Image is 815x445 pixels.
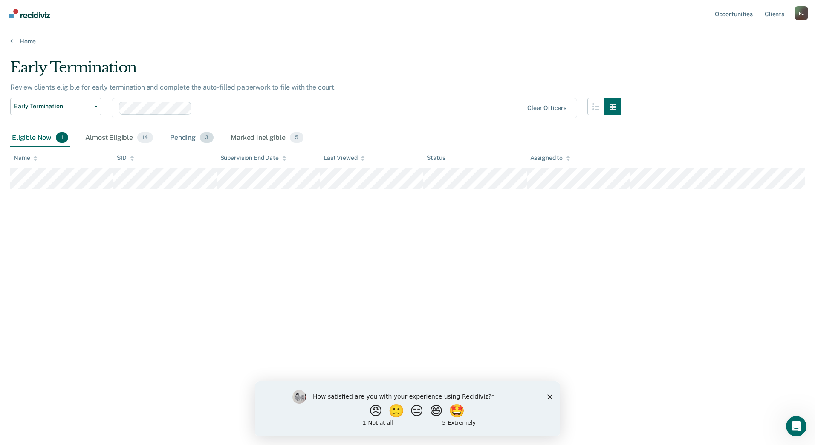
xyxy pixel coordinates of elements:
div: Last Viewed [324,154,365,162]
div: Name [14,154,38,162]
span: 3 [200,132,214,143]
button: Profile dropdown button [795,6,808,20]
iframe: Intercom live chat [786,416,806,436]
span: Early Termination [14,103,91,110]
span: 5 [290,132,303,143]
p: Review clients eligible for early termination and complete the auto-filled paperwork to file with... [10,83,336,91]
div: Almost Eligible14 [84,129,155,147]
div: Assigned to [530,154,570,162]
div: Pending3 [168,129,215,147]
span: 14 [137,132,153,143]
div: Eligible Now1 [10,129,70,147]
div: Supervision End Date [220,154,286,162]
div: Status [427,154,445,162]
img: Recidiviz [9,9,50,18]
div: Marked Ineligible5 [229,129,305,147]
a: Home [10,38,805,45]
button: Early Termination [10,98,101,115]
div: Clear officers [527,104,566,112]
div: F L [795,6,808,20]
span: 1 [56,132,68,143]
iframe: Survey by Kim from Recidiviz [255,381,560,436]
div: SID [117,154,134,162]
div: Early Termination [10,59,621,83]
